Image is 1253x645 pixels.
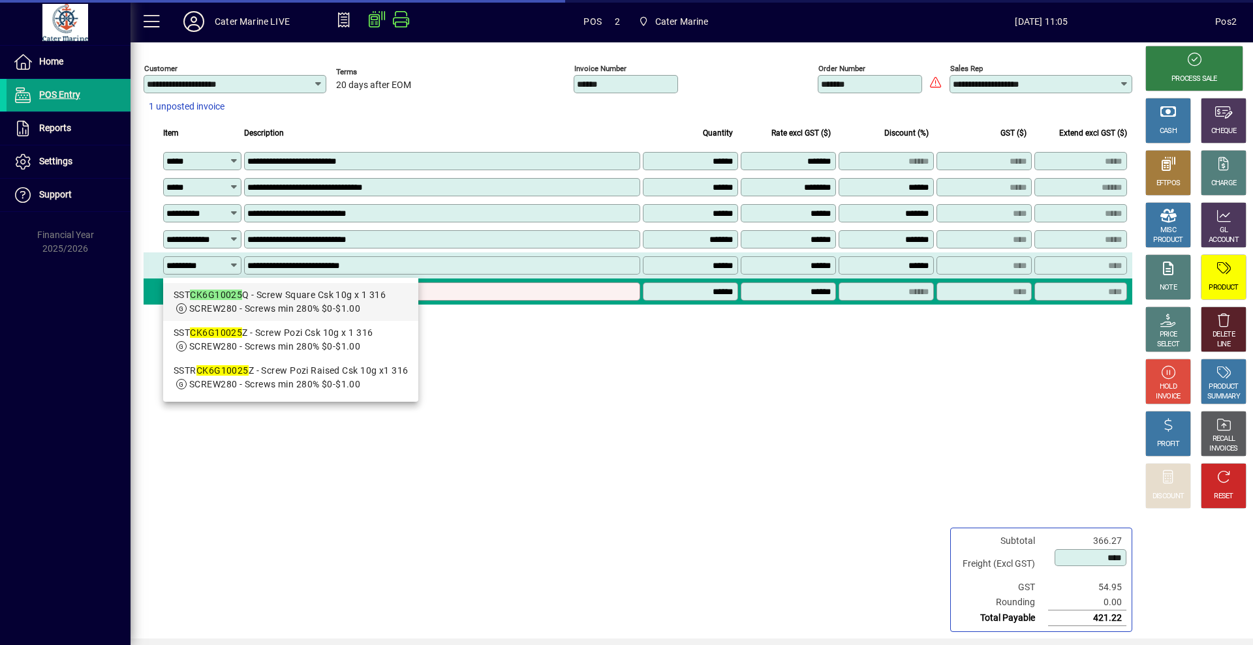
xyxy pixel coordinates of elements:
span: POS [583,11,602,32]
td: Total Payable [956,610,1048,626]
td: Subtotal [956,533,1048,548]
div: CHARGE [1211,179,1237,188]
span: 20 days after EOM [336,80,411,91]
div: EFTPOS [1156,179,1181,188]
div: CASH [1160,127,1177,136]
mat-option: SSTCK6G10025Q - Screw Square Csk 10g x 1 316 [163,283,418,321]
span: Reports [39,123,71,133]
div: SST Q - Screw Square Csk 10g x 1 316 [174,288,408,302]
td: 421.22 [1048,610,1126,626]
mat-label: Sales rep [950,64,983,73]
em: CK6G10025 [190,327,242,338]
div: PRODUCT [1209,382,1238,392]
div: PROCESS SALE [1171,74,1217,84]
span: Quantity [703,126,733,140]
span: Settings [39,156,72,166]
a: Settings [7,145,131,178]
span: 1 unposted invoice [149,100,224,113]
span: Item [163,126,179,140]
a: Reports [7,112,131,145]
span: Cater Marine [633,10,714,33]
div: RECALL [1213,434,1235,444]
span: Cater Marine [655,11,709,32]
td: 366.27 [1048,533,1126,548]
span: Terms [336,68,414,76]
div: Cater Marine LIVE [215,11,290,32]
td: GST [956,580,1048,595]
div: NOTE [1160,283,1177,293]
button: 1 unposted invoice [144,95,230,119]
em: CK6G10025 [190,290,242,300]
span: GST ($) [1000,126,1027,140]
span: Extend excl GST ($) [1059,126,1127,140]
mat-label: Customer [144,64,178,73]
td: Rounding [956,595,1048,610]
div: PRICE [1160,330,1177,340]
div: MISC [1160,226,1176,235]
a: Support [7,179,131,211]
div: RESET [1214,492,1233,502]
div: SELECT [1157,340,1180,350]
td: 54.95 [1048,580,1126,595]
div: INVOICES [1209,444,1237,454]
div: PRODUCT [1153,235,1183,245]
em: CK6G10025 [196,365,249,376]
div: DELETE [1213,330,1235,340]
td: 0.00 [1048,595,1126,610]
span: 2 [615,11,620,32]
mat-option: SSTCK6G10025Z - Screw Pozi Csk 10g x 1 316 [163,321,418,359]
mat-label: Order number [818,64,865,73]
mat-option: SSTRCK6G10025Z - Screw Pozi Raised Csk 10g x1 316 [163,359,418,397]
a: Home [7,46,131,78]
div: CHEQUE [1211,127,1236,136]
div: GL [1220,226,1228,235]
span: SCREW280 - Screws min 280% $0-$1.00 [189,341,360,352]
button: Profile [173,10,215,33]
span: Description [244,126,284,140]
span: POS Entry [39,89,80,100]
span: SCREW280 - Screws min 280% $0-$1.00 [189,379,360,389]
div: HOLD [1160,382,1177,392]
div: INVOICE [1156,392,1180,402]
div: ACCOUNT [1209,235,1239,245]
div: LINE [1217,340,1230,350]
div: PROFIT [1157,440,1179,449]
span: [DATE] 11:05 [868,11,1216,32]
div: PRODUCT [1209,283,1238,293]
span: Discount (%) [884,126,929,140]
span: Rate excl GST ($) [771,126,831,140]
mat-label: Invoice number [574,64,626,73]
div: Pos2 [1215,11,1237,32]
div: SUMMARY [1207,392,1240,402]
span: Support [39,189,72,200]
span: SCREW280 - Screws min 280% $0-$1.00 [189,303,360,314]
div: DISCOUNT [1152,492,1184,502]
span: Home [39,56,63,67]
div: SSTR Z - Screw Pozi Raised Csk 10g x1 316 [174,364,408,378]
div: SST Z - Screw Pozi Csk 10g x 1 316 [174,326,408,340]
td: Freight (Excl GST) [956,548,1048,580]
